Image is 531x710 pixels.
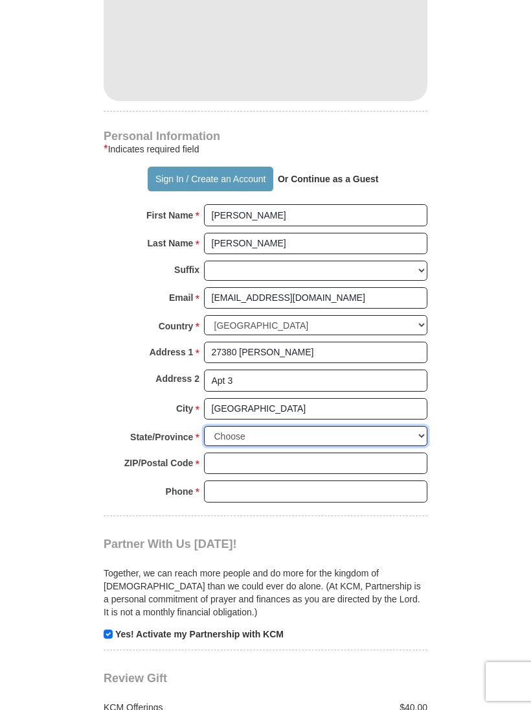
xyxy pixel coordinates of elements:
[278,174,379,184] strong: Or Continue as a Guest
[115,629,284,639] strong: Yes! Activate my Partnership with KCM
[104,131,427,141] h4: Personal Information
[169,289,193,307] strong: Email
[148,234,194,252] strong: Last Name
[104,538,237,550] span: Partner With Us [DATE]!
[124,454,194,472] strong: ZIP/Postal Code
[176,399,193,418] strong: City
[104,567,427,619] p: Together, we can reach more people and do more for the kingdom of [DEMOGRAPHIC_DATA] than we coul...
[148,167,273,191] button: Sign In / Create an Account
[150,343,194,361] strong: Address 1
[146,206,193,224] strong: First Name
[166,482,194,501] strong: Phone
[159,317,194,335] strong: Country
[155,370,199,388] strong: Address 2
[174,261,199,279] strong: Suffix
[130,428,193,446] strong: State/Province
[104,141,427,157] div: Indicates required field
[104,672,167,685] span: Review Gift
